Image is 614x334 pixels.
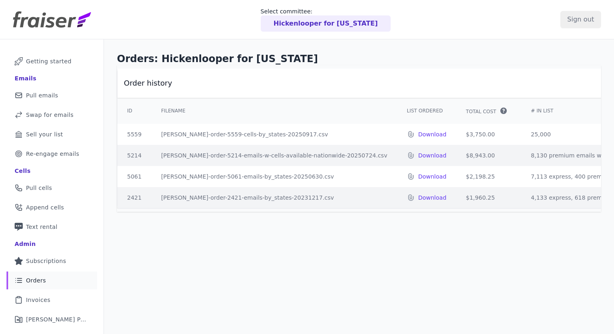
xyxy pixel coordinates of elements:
span: Subscriptions [26,257,66,265]
td: 2421 [117,187,151,208]
a: Invoices [6,291,97,309]
td: [PERSON_NAME]-order-5559-cells-by_states-20250917.csv [151,124,397,145]
a: Pull cells [6,179,97,197]
a: Download [418,130,447,138]
td: 5214 [117,145,151,166]
h1: Orders: Hickenlooper for [US_STATE] [117,52,601,65]
td: 5559 [117,124,151,145]
a: Download [418,172,447,181]
a: Subscriptions [6,252,97,270]
span: Pull emails [26,91,58,99]
td: [PERSON_NAME]-order-2421-emails-by_states-20231217.csv [151,187,397,208]
span: Swap for emails [26,111,74,119]
span: Total Cost [466,108,496,115]
span: Pull cells [26,184,52,192]
span: Getting started [26,57,71,65]
span: Invoices [26,296,50,304]
td: [PERSON_NAME]-order-5214-emails-w-cells-available-nationwide-20250724.csv [151,145,397,166]
a: Download [418,151,447,159]
div: Admin [15,240,36,248]
th: Filename [151,98,397,124]
a: Pull emails [6,86,97,104]
th: ID [117,98,151,124]
a: Text rental [6,218,97,236]
p: Select committee: [261,7,391,15]
td: [PERSON_NAME]-order-5061-emails-by_states-20250630.csv [151,166,397,187]
a: Select committee: Hickenlooper for [US_STATE] [261,7,391,32]
td: 5061 [117,166,151,187]
span: Re-engage emails [26,150,79,158]
a: Sell your list [6,125,97,143]
span: Sell your list [26,130,63,138]
a: Orders [6,272,97,289]
div: Emails [15,74,37,82]
td: $3,750.00 [456,124,521,145]
input: Sign out [560,11,601,28]
span: Orders [26,276,46,284]
th: List Ordered [397,98,456,124]
a: Getting started [6,52,97,70]
span: Text rental [26,223,58,231]
td: $8,943.00 [456,145,521,166]
span: [PERSON_NAME] Performance [26,315,87,323]
span: Append cells [26,203,64,211]
a: [PERSON_NAME] Performance [6,310,97,328]
td: $2,198.25 [456,166,521,187]
a: Append cells [6,198,97,216]
div: Cells [15,167,30,175]
a: Download [418,194,447,202]
a: Swap for emails [6,106,97,124]
p: Hickenlooper for [US_STATE] [274,19,378,28]
img: Fraiser Logo [13,11,91,28]
a: Re-engage emails [6,145,97,163]
td: $1,960.25 [456,187,521,208]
